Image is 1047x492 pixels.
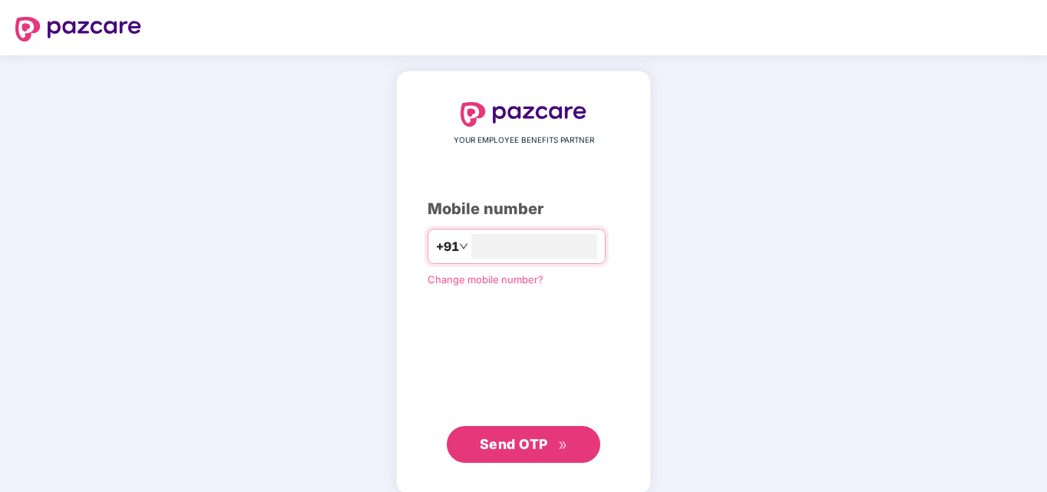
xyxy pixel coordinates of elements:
[461,102,586,127] img: logo
[558,441,568,451] span: double-right
[447,426,600,463] button: Send OTPdouble-right
[459,242,468,251] span: down
[428,197,619,221] div: Mobile number
[15,17,141,41] img: logo
[454,134,594,147] span: YOUR EMPLOYEE BENEFITS PARTNER
[436,237,459,256] span: +91
[480,436,548,452] span: Send OTP
[428,273,543,286] a: Change mobile number?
